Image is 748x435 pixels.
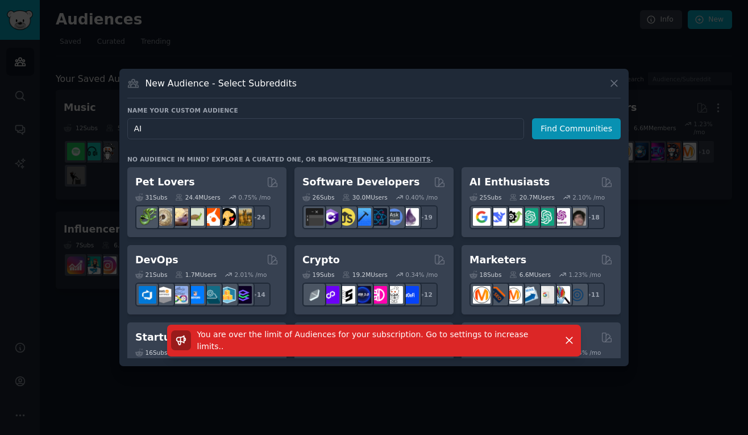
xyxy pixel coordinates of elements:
[568,286,586,304] img: OnlineMarketing
[197,330,529,351] span: You are over the limit of Audiences for your subscription. Go to settings to increase limits. .
[489,286,506,304] img: bigseo
[552,208,570,226] img: OpenAIDev
[127,106,621,114] h3: Name your custom audience
[581,283,605,306] div: + 11
[135,253,178,267] h2: DevOps
[127,155,433,163] div: No audience in mind? Explore a curated one, or browse .
[505,208,522,226] img: AItoolsCatalog
[139,208,156,226] img: herpetology
[537,208,554,226] img: chatgpt_prompts_
[489,208,506,226] img: DeepSeek
[469,175,550,189] h2: AI Enthusiasts
[146,77,297,89] h3: New Audience - Select Subreddits
[338,208,355,226] img: learnjavascript
[572,193,605,201] div: 2.10 % /mo
[469,253,526,267] h2: Marketers
[552,286,570,304] img: MarketingResearch
[306,208,323,226] img: software
[568,208,586,226] img: ArtificalIntelligence
[369,286,387,304] img: defiblockchain
[385,286,403,304] img: CryptoNews
[135,271,167,279] div: 21 Sub s
[414,205,438,229] div: + 19
[537,286,554,304] img: googleads
[348,156,430,163] a: trending subreddits
[385,208,403,226] img: AskComputerScience
[414,283,438,306] div: + 12
[338,286,355,304] img: ethstaker
[532,118,621,139] button: Find Communities
[302,253,340,267] h2: Crypto
[342,271,387,279] div: 19.2M Users
[218,286,236,304] img: aws_cdk
[521,208,538,226] img: chatgpt_promptDesign
[127,118,524,139] input: Pick a short name, like "Digital Marketers" or "Movie-Goers"
[509,193,554,201] div: 20.7M Users
[405,193,438,201] div: 0.40 % /mo
[234,286,252,304] img: PlatformEngineers
[135,193,167,201] div: 31 Sub s
[342,193,387,201] div: 30.0M Users
[218,208,236,226] img: PetAdvice
[473,286,491,304] img: content_marketing
[175,271,217,279] div: 1.7M Users
[469,193,501,201] div: 25 Sub s
[306,286,323,304] img: ethfinance
[473,208,491,226] img: GoogleGeminiAI
[171,208,188,226] img: leopardgeckos
[155,286,172,304] img: AWS_Certified_Experts
[322,208,339,226] img: csharp
[569,271,601,279] div: 1.23 % /mo
[139,286,156,304] img: azuredevops
[369,208,387,226] img: reactnative
[175,193,220,201] div: 24.4M Users
[202,286,220,304] img: platformengineering
[322,286,339,304] img: 0xPolygon
[405,271,438,279] div: 0.34 % /mo
[171,286,188,304] img: Docker_DevOps
[247,205,271,229] div: + 24
[247,283,271,306] div: + 14
[186,208,204,226] img: turtle
[505,286,522,304] img: AskMarketing
[238,193,271,201] div: 0.75 % /mo
[354,286,371,304] img: web3
[155,208,172,226] img: ballpython
[401,208,419,226] img: elixir
[509,271,551,279] div: 6.6M Users
[235,271,267,279] div: 2.01 % /mo
[302,271,334,279] div: 19 Sub s
[302,193,334,201] div: 26 Sub s
[401,286,419,304] img: defi_
[469,271,501,279] div: 18 Sub s
[202,208,220,226] img: cockatiel
[302,175,419,189] h2: Software Developers
[234,208,252,226] img: dogbreed
[186,286,204,304] img: DevOpsLinks
[581,205,605,229] div: + 18
[354,208,371,226] img: iOSProgramming
[135,175,195,189] h2: Pet Lovers
[521,286,538,304] img: Emailmarketing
